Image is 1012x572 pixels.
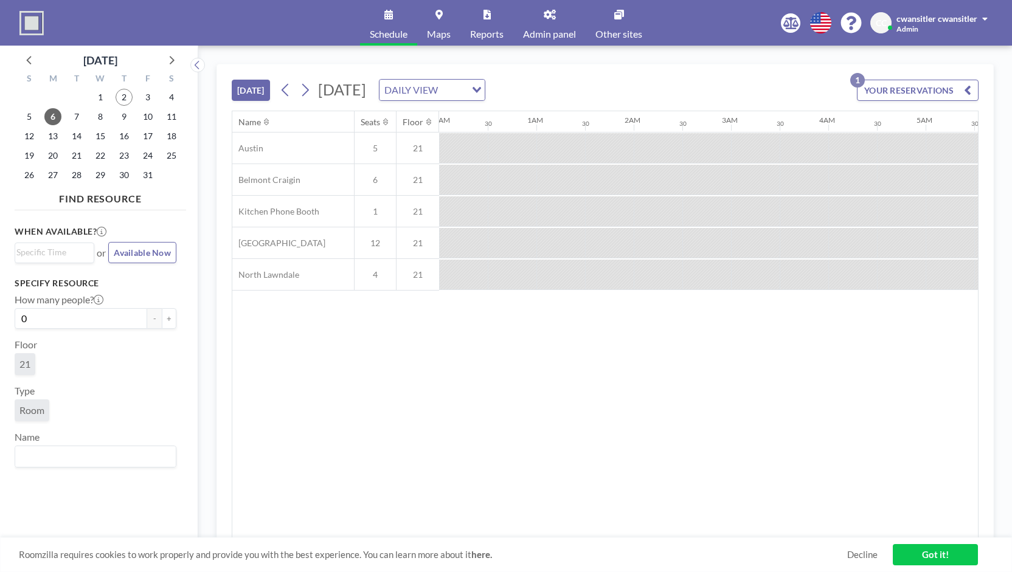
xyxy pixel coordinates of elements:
span: Schedule [370,29,407,39]
span: 5 [355,143,396,154]
div: W [89,72,113,88]
div: 30 [485,120,492,128]
span: Other sites [595,29,642,39]
div: 30 [777,120,784,128]
div: Seats [361,117,380,128]
span: Sunday, October 26, 2025 [21,167,38,184]
span: CC [876,18,887,29]
span: Roomzilla requires cookies to work properly and provide you with the best experience. You can lea... [19,549,847,560]
div: 4AM [819,115,835,125]
input: Search for option [442,82,465,98]
div: T [112,72,136,88]
div: Name [238,117,261,128]
div: 12AM [430,115,450,125]
div: Search for option [15,446,176,467]
div: 5AM [917,115,932,125]
span: Belmont Craigin [232,174,300,185]
button: - [147,308,162,329]
span: Tuesday, October 7, 2025 [68,108,85,125]
span: Admin panel [523,29,576,39]
span: 21 [397,206,439,217]
span: [GEOGRAPHIC_DATA] [232,238,325,249]
div: Search for option [15,243,94,261]
button: YOUR RESERVATIONS1 [857,80,979,101]
span: Wednesday, October 15, 2025 [92,128,109,145]
span: Room [19,404,44,416]
span: Thursday, October 2, 2025 [116,89,133,106]
div: 30 [874,120,881,128]
span: Thursday, October 23, 2025 [116,147,133,164]
span: Austin [232,143,263,154]
div: M [41,72,65,88]
button: Available Now [108,242,176,263]
h4: FIND RESOURCE [15,188,186,205]
span: Thursday, October 16, 2025 [116,128,133,145]
div: S [159,72,183,88]
span: DAILY VIEW [382,82,440,98]
span: Wednesday, October 29, 2025 [92,167,109,184]
span: Available Now [114,247,171,258]
div: T [65,72,89,88]
span: Thursday, October 30, 2025 [116,167,133,184]
span: 1 [355,206,396,217]
a: Got it! [893,544,978,565]
span: North Lawndale [232,269,299,280]
span: 21 [397,143,439,154]
div: 3AM [722,115,738,125]
span: Saturday, October 4, 2025 [163,89,180,106]
div: 1AM [527,115,543,125]
span: Saturday, October 11, 2025 [163,108,180,125]
span: Sunday, October 19, 2025 [21,147,38,164]
label: Type [15,385,35,397]
p: 1 [850,73,865,88]
span: Monday, October 6, 2025 [44,108,61,125]
span: 21 [397,174,439,185]
span: Maps [427,29,451,39]
div: F [136,72,159,88]
span: Friday, October 10, 2025 [139,108,156,125]
span: Monday, October 27, 2025 [44,167,61,184]
img: organization-logo [19,11,44,35]
label: Name [15,431,40,443]
span: Admin [896,24,918,33]
label: How many people? [15,294,103,306]
a: here. [471,549,492,560]
label: Floor [15,339,37,351]
span: Wednesday, October 1, 2025 [92,89,109,106]
a: Decline [847,549,878,560]
span: Kitchen Phone Booth [232,206,319,217]
span: 12 [355,238,396,249]
div: 30 [582,120,589,128]
input: Search for option [16,246,87,259]
span: or [97,247,106,259]
span: Tuesday, October 14, 2025 [68,128,85,145]
span: Friday, October 31, 2025 [139,167,156,184]
span: Reports [470,29,504,39]
div: Floor [403,117,423,128]
div: 30 [971,120,979,128]
span: Sunday, October 12, 2025 [21,128,38,145]
span: Wednesday, October 22, 2025 [92,147,109,164]
span: [DATE] [318,80,366,98]
span: Thursday, October 9, 2025 [116,108,133,125]
span: cwansitler cwansitler [896,13,977,24]
span: Friday, October 3, 2025 [139,89,156,106]
span: Tuesday, October 21, 2025 [68,147,85,164]
div: Search for option [379,80,485,100]
div: S [18,72,41,88]
button: + [162,308,176,329]
span: Monday, October 20, 2025 [44,147,61,164]
div: 30 [679,120,687,128]
button: [DATE] [232,80,270,101]
span: Friday, October 24, 2025 [139,147,156,164]
span: 6 [355,174,396,185]
span: Friday, October 17, 2025 [139,128,156,145]
input: Search for option [16,449,169,464]
div: 2AM [625,115,640,125]
span: 21 [19,358,30,370]
h3: Specify resource [15,278,176,289]
span: Wednesday, October 8, 2025 [92,108,109,125]
span: 4 [355,269,396,280]
span: Saturday, October 25, 2025 [163,147,180,164]
span: Tuesday, October 28, 2025 [68,167,85,184]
